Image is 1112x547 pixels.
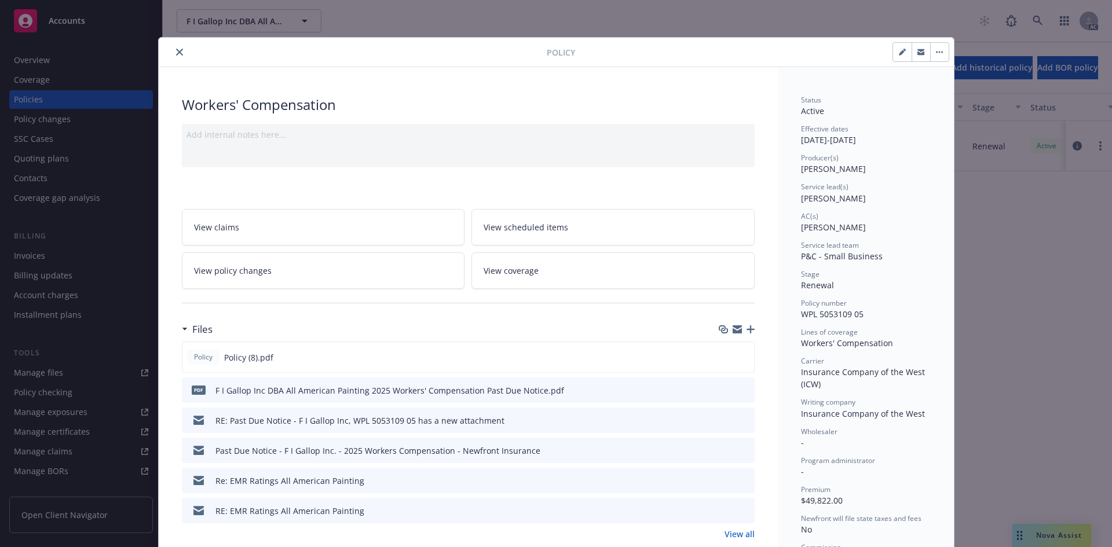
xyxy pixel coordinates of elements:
[801,337,931,349] div: Workers' Compensation
[484,221,568,233] span: View scheduled items
[801,269,820,279] span: Stage
[801,427,837,436] span: Wholesaler
[801,124,848,134] span: Effective dates
[547,46,575,58] span: Policy
[801,356,824,366] span: Carrier
[471,209,755,245] a: View scheduled items
[740,505,750,517] button: preview file
[801,466,804,477] span: -
[739,351,749,364] button: preview file
[182,252,465,289] a: View policy changes
[186,129,750,141] div: Add internal notes here...
[801,95,821,105] span: Status
[720,351,730,364] button: download file
[721,445,730,457] button: download file
[215,414,504,427] div: RE: Past Due Notice - F I Gallop Inc, WPL 5053109 05 has a new attachment
[801,211,818,221] span: AC(s)
[721,414,730,427] button: download file
[215,475,364,487] div: Re: EMR Ratings All American Painting
[801,240,859,250] span: Service lead team
[192,352,215,362] span: Policy
[801,251,883,262] span: P&C - Small Business
[740,414,750,427] button: preview file
[721,384,730,397] button: download file
[192,386,206,394] span: pdf
[801,182,848,192] span: Service lead(s)
[215,384,564,397] div: F I Gallop Inc DBA All American Painting 2025 Workers' Compensation Past Due Notice.pdf
[721,505,730,517] button: download file
[801,105,824,116] span: Active
[740,384,750,397] button: preview file
[801,153,839,163] span: Producer(s)
[194,265,272,277] span: View policy changes
[721,475,730,487] button: download file
[801,408,925,419] span: Insurance Company of the West
[801,163,866,174] span: [PERSON_NAME]
[182,322,213,337] div: Files
[801,524,812,535] span: No
[192,322,213,337] h3: Files
[801,309,864,320] span: WPL 5053109 05
[182,95,755,115] div: Workers' Compensation
[801,513,921,523] span: Newfront will file state taxes and fees
[801,193,866,204] span: [PERSON_NAME]
[801,327,858,337] span: Lines of coverage
[224,351,273,364] span: Policy (8).pdf
[484,265,539,277] span: View coverage
[801,222,866,233] span: [PERSON_NAME]
[215,445,540,457] div: Past Due Notice - F I Gallop Inc. - 2025 Workers Compensation - Newfront Insurance
[740,475,750,487] button: preview file
[801,456,875,465] span: Program administrator
[801,298,847,308] span: Policy number
[215,505,364,517] div: RE: EMR Ratings All American Painting
[173,45,186,59] button: close
[801,495,843,506] span: $49,822.00
[801,437,804,448] span: -
[801,484,831,494] span: Premium
[801,124,931,146] div: [DATE] - [DATE]
[801,397,855,407] span: Writing company
[194,221,239,233] span: View claims
[801,280,834,291] span: Renewal
[740,445,750,457] button: preview file
[182,209,465,245] a: View claims
[471,252,755,289] a: View coverage
[801,366,927,390] span: Insurance Company of the West (ICW)
[725,528,755,540] a: View all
